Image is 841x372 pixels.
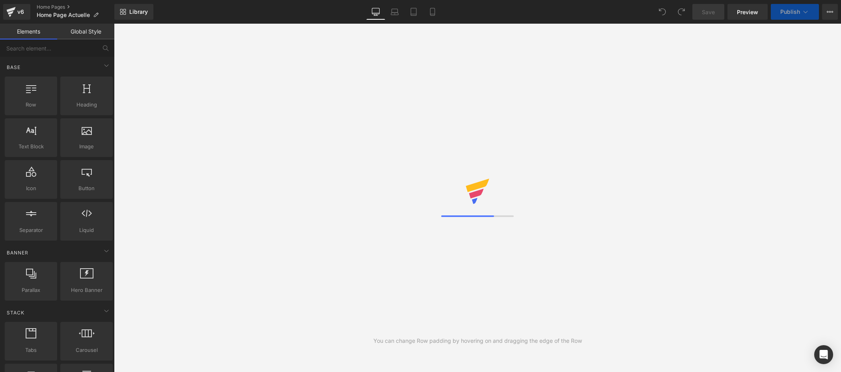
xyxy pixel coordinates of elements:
[7,346,55,354] span: Tabs
[771,4,819,20] button: Publish
[702,8,715,16] span: Save
[7,142,55,151] span: Text Block
[6,249,29,256] span: Banner
[7,101,55,109] span: Row
[737,8,758,16] span: Preview
[655,4,670,20] button: Undo
[404,4,423,20] a: Tablet
[63,226,110,234] span: Liquid
[366,4,385,20] a: Desktop
[63,101,110,109] span: Heading
[385,4,404,20] a: Laptop
[373,336,582,345] div: You can change Row padding by hovering on and dragging the edge of the Row
[814,345,833,364] div: Open Intercom Messenger
[7,184,55,193] span: Icon
[63,184,110,193] span: Button
[63,346,110,354] span: Carousel
[3,4,30,20] a: v6
[727,4,768,20] a: Preview
[57,24,114,39] a: Global Style
[37,4,114,10] a: Home Pages
[7,226,55,234] span: Separator
[822,4,838,20] button: More
[673,4,689,20] button: Redo
[16,7,26,17] div: v6
[6,309,25,316] span: Stack
[63,286,110,294] span: Hero Banner
[780,9,800,15] span: Publish
[6,64,21,71] span: Base
[423,4,442,20] a: Mobile
[63,142,110,151] span: Image
[37,12,90,18] span: Home Page Actuelle
[129,8,148,15] span: Library
[7,286,55,294] span: Parallax
[114,4,153,20] a: New Library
